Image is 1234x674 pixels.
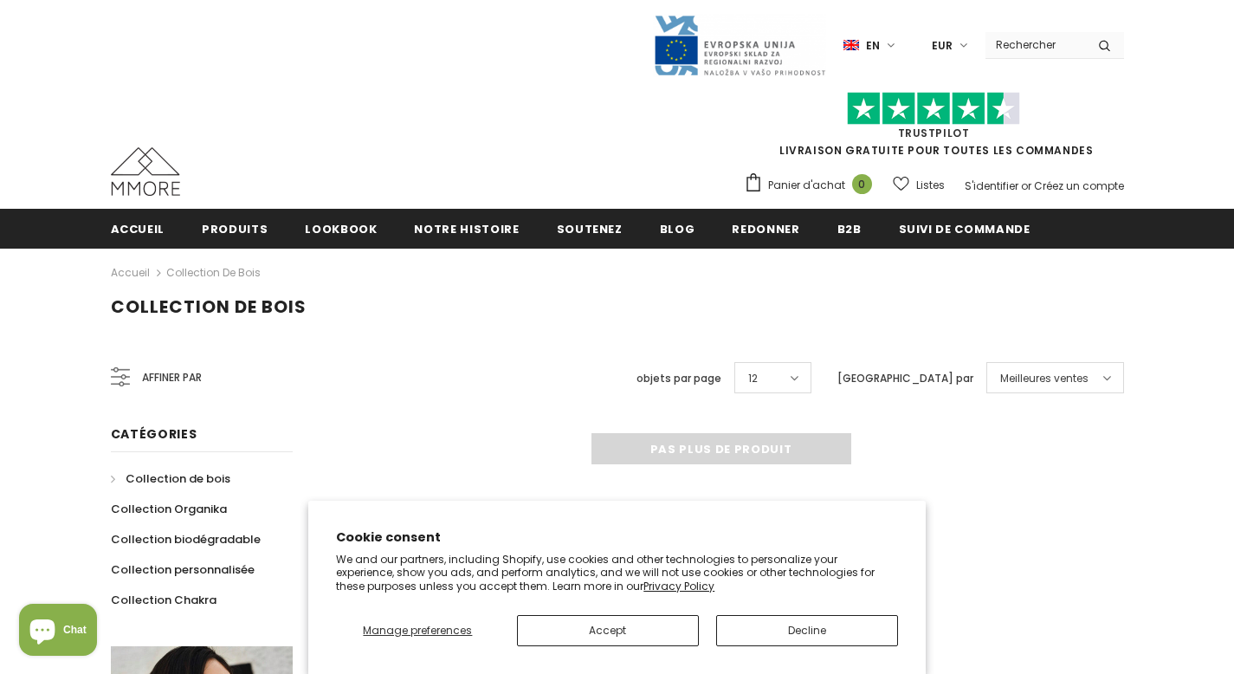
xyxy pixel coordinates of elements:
[899,221,1030,237] span: Suivi de commande
[732,209,799,248] a: Redonner
[557,209,623,248] a: soutenez
[847,92,1020,126] img: Faites confiance aux étoiles pilotes
[653,14,826,77] img: Javni Razpis
[1034,178,1124,193] a: Créez un compte
[202,209,268,248] a: Produits
[111,221,165,237] span: Accueil
[716,615,898,646] button: Decline
[517,615,699,646] button: Accept
[653,37,826,52] a: Javni Razpis
[732,221,799,237] span: Redonner
[111,585,216,615] a: Collection Chakra
[336,528,898,547] h2: Cookie consent
[336,553,898,593] p: We and our partners, including Shopify, use cookies and other technologies to personalize your ex...
[866,37,880,55] span: en
[893,170,945,200] a: Listes
[111,561,255,578] span: Collection personnalisée
[744,172,881,198] a: Panier d'achat 0
[111,262,150,283] a: Accueil
[166,265,261,280] a: Collection de bois
[111,531,261,548] span: Collection biodégradable
[111,463,230,494] a: Collection de bois
[837,221,862,237] span: B2B
[111,209,165,248] a: Accueil
[414,209,519,248] a: Notre histoire
[111,592,216,608] span: Collection Chakra
[111,501,227,517] span: Collection Organika
[111,494,227,524] a: Collection Organika
[305,221,377,237] span: Lookbook
[768,177,845,194] span: Panier d'achat
[899,209,1030,248] a: Suivi de commande
[660,209,695,248] a: Blog
[898,126,970,140] a: TrustPilot
[916,177,945,194] span: Listes
[744,100,1124,158] span: LIVRAISON GRATUITE POUR TOUTES LES COMMANDES
[852,174,872,194] span: 0
[660,221,695,237] span: Blog
[126,470,230,487] span: Collection de bois
[363,623,472,638] span: Manage preferences
[557,221,623,237] span: soutenez
[111,295,307,319] span: Collection de bois
[1000,370,1089,387] span: Meilleures ventes
[643,579,714,593] a: Privacy Policy
[111,425,197,443] span: Catégories
[142,368,202,387] span: Affiner par
[837,370,973,387] label: [GEOGRAPHIC_DATA] par
[336,615,499,646] button: Manage preferences
[843,38,859,53] img: i-lang-1.png
[111,524,261,554] a: Collection biodégradable
[965,178,1018,193] a: S'identifier
[414,221,519,237] span: Notre histoire
[111,147,180,196] img: Cas MMORE
[202,221,268,237] span: Produits
[305,209,377,248] a: Lookbook
[636,370,721,387] label: objets par page
[1021,178,1031,193] span: or
[748,370,758,387] span: 12
[837,209,862,248] a: B2B
[985,32,1085,57] input: Search Site
[932,37,953,55] span: EUR
[111,554,255,585] a: Collection personnalisée
[14,604,102,660] inbox-online-store-chat: Shopify online store chat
